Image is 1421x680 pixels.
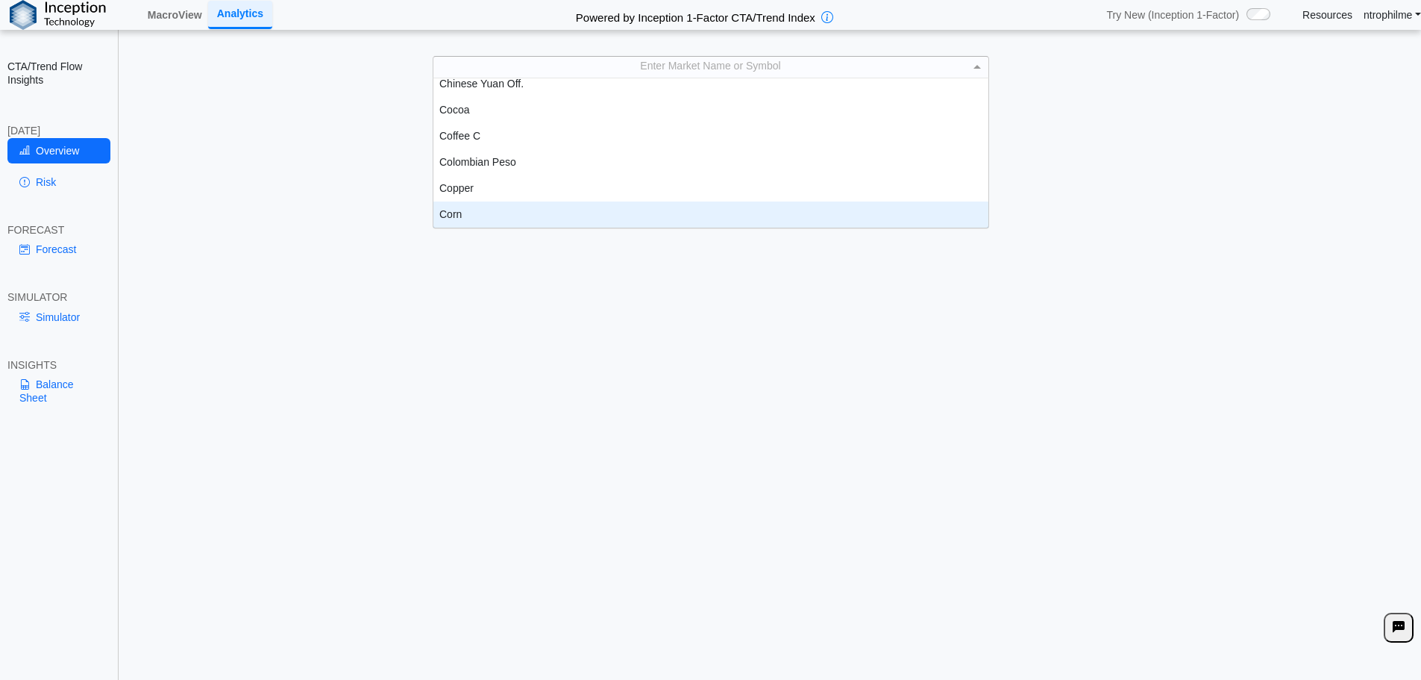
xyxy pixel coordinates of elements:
div: FORECAST [7,223,110,237]
div: Coffee C [433,123,988,149]
a: ntrophilme [1364,8,1421,22]
div: Corn [433,202,988,228]
div: Colombian Peso [433,149,988,175]
h3: Please Select an Asset to Start [124,172,1417,187]
h5: Positioning data updated at previous day close; Price and Flow estimates updated intraday (15-min... [126,117,1414,126]
span: Try New (Inception 1-Factor) [1106,8,1239,22]
div: [DATE] [7,124,110,137]
div: grid [433,78,988,228]
div: SIMULATOR [7,290,110,304]
div: Copper [433,175,988,202]
a: Analytics [208,1,272,28]
a: Simulator [7,305,110,330]
a: Forecast [7,237,110,262]
div: Chinese Yuan Off. [433,71,988,97]
div: Enter Market Name or Symbol [433,57,988,77]
div: Cocoa [433,97,988,123]
a: Risk [7,169,110,195]
a: Overview [7,138,110,163]
div: INSIGHTS [7,358,110,372]
a: Balance Sheet [7,372,110,411]
h2: CTA/Trend Flow Insights [7,60,110,87]
a: Resources [1302,8,1352,22]
a: MacroView [142,2,208,28]
h2: Powered by Inception 1-Factor CTA/Trend Index [570,4,821,25]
